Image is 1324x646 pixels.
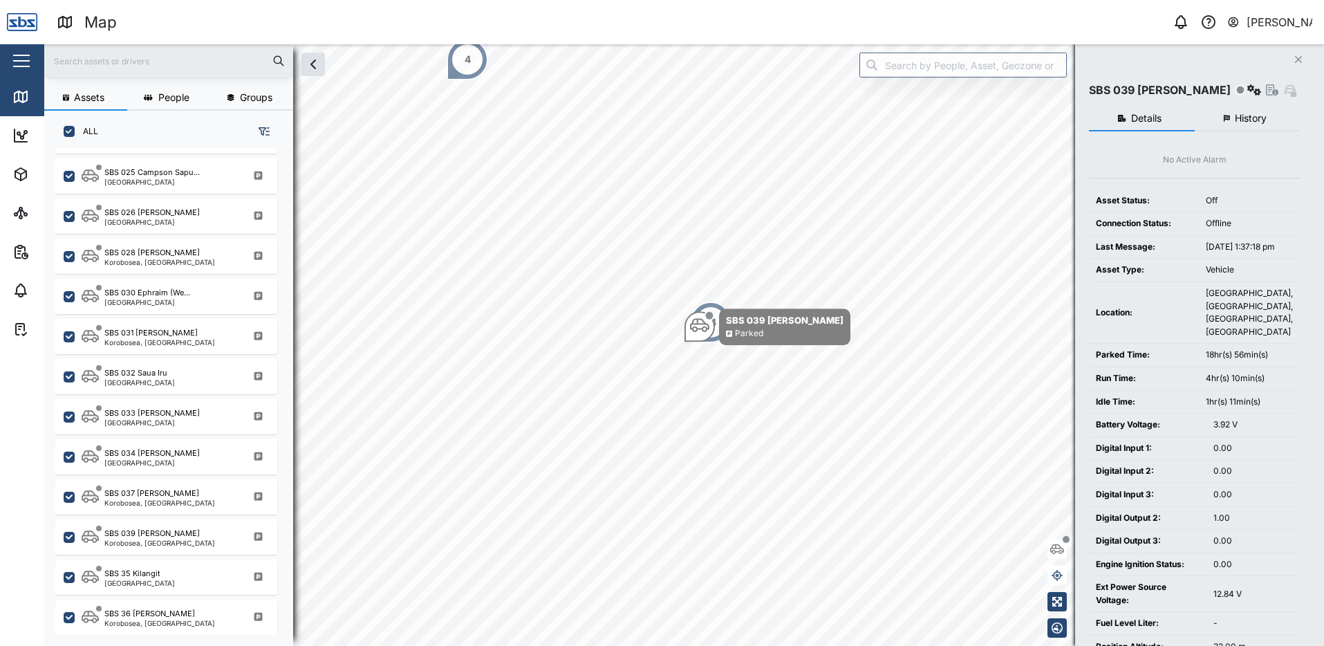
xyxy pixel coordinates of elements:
[84,10,117,35] div: Map
[104,419,200,426] div: [GEOGRAPHIC_DATA]
[1213,588,1293,601] div: 12.84 V
[1096,306,1192,320] div: Location:
[104,339,215,346] div: Korobosea, [GEOGRAPHIC_DATA]
[1213,442,1293,455] div: 0.00
[1206,217,1293,230] div: Offline
[36,322,74,337] div: Tasks
[1096,558,1200,571] div: Engine Ignition Status:
[158,93,189,102] span: People
[36,205,69,221] div: Sites
[104,287,190,299] div: SBS 030 Ephraim (We...
[1163,154,1227,167] div: No Active Alarm
[1096,488,1200,501] div: Digital Input 3:
[240,93,272,102] span: Groups
[1206,264,1293,277] div: Vehicle
[36,167,79,182] div: Assets
[36,89,67,104] div: Map
[104,247,200,259] div: SBS 028 [PERSON_NAME]
[1096,581,1200,607] div: Ext Power Source Voltage:
[735,327,763,340] div: Parked
[74,93,104,102] span: Assets
[1213,535,1293,548] div: 0.00
[75,126,98,137] label: ALL
[1206,349,1293,362] div: 18hr(s) 56min(s)
[104,620,215,627] div: Korobosea, [GEOGRAPHIC_DATA]
[44,44,1324,646] canvas: Map
[1213,465,1293,478] div: 0.00
[1096,418,1200,432] div: Battery Voltage:
[104,299,190,306] div: [GEOGRAPHIC_DATA]
[1213,558,1293,571] div: 0.00
[104,407,200,419] div: SBS 033 [PERSON_NAME]
[104,367,167,379] div: SBS 032 Saua Iru
[726,313,843,327] div: SBS 039 [PERSON_NAME]
[1096,217,1192,230] div: Connection Status:
[1206,372,1293,385] div: 4hr(s) 10min(s)
[36,244,83,259] div: Reports
[104,499,215,506] div: Korobosea, [GEOGRAPHIC_DATA]
[1206,396,1293,409] div: 1hr(s) 11min(s)
[104,488,199,499] div: SBS 037 [PERSON_NAME]
[1096,442,1200,455] div: Digital Input 1:
[1247,14,1313,31] div: [PERSON_NAME]
[1206,287,1293,338] div: [GEOGRAPHIC_DATA], [GEOGRAPHIC_DATA], [GEOGRAPHIC_DATA], [GEOGRAPHIC_DATA]
[104,459,200,466] div: [GEOGRAPHIC_DATA]
[104,568,160,580] div: SBS 35 Kilangit
[104,539,215,546] div: Korobosea, [GEOGRAPHIC_DATA]
[104,167,200,178] div: SBS 025 Campson Sapu...
[1096,512,1200,525] div: Digital Output 2:
[1096,372,1192,385] div: Run Time:
[1131,113,1162,123] span: Details
[1206,194,1293,207] div: Off
[104,608,195,620] div: SBS 36 [PERSON_NAME]
[1096,465,1200,478] div: Digital Input 2:
[1235,113,1267,123] span: History
[1096,241,1192,254] div: Last Message:
[1213,488,1293,501] div: 0.00
[1213,512,1293,525] div: 1.00
[55,148,292,635] div: grid
[1096,617,1200,630] div: Fuel Level Liter:
[1096,264,1192,277] div: Asset Type:
[1213,617,1293,630] div: -
[859,53,1067,77] input: Search by People, Asset, Geozone or Place
[1213,418,1293,432] div: 3.92 V
[1096,535,1200,548] div: Digital Output 3:
[1206,241,1293,254] div: [DATE] 1:37:18 pm
[7,7,37,37] img: Main Logo
[36,283,79,298] div: Alarms
[1096,396,1192,409] div: Idle Time:
[104,528,200,539] div: SBS 039 [PERSON_NAME]
[1096,349,1192,362] div: Parked Time:
[104,219,200,225] div: [GEOGRAPHIC_DATA]
[104,327,198,339] div: SBS 031 [PERSON_NAME]
[104,259,215,266] div: Korobosea, [GEOGRAPHIC_DATA]
[1227,12,1313,32] button: [PERSON_NAME]
[104,379,175,386] div: [GEOGRAPHIC_DATA]
[447,39,488,80] div: Map marker
[53,50,285,71] input: Search assets or drivers
[684,308,850,345] div: Map marker
[104,178,200,185] div: [GEOGRAPHIC_DATA]
[104,447,200,459] div: SBS 034 [PERSON_NAME]
[104,207,200,219] div: SBS 026 [PERSON_NAME]
[690,302,731,343] div: Map marker
[36,128,98,143] div: Dashboard
[104,580,175,587] div: [GEOGRAPHIC_DATA]
[1096,194,1192,207] div: Asset Status:
[465,52,471,67] div: 4
[1089,82,1231,99] div: SBS 039 [PERSON_NAME]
